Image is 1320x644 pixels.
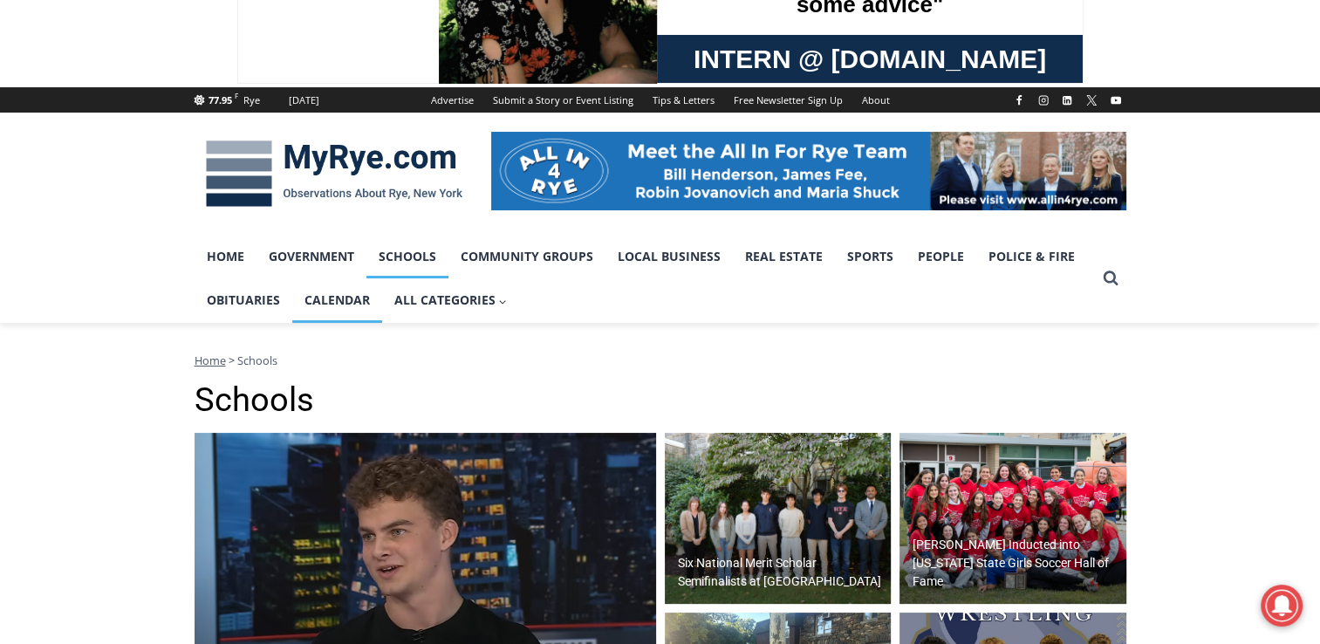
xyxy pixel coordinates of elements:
div: "We would have speakers with experience in local journalism speak to us about their experiences a... [441,1,824,169]
span: > [229,353,235,368]
a: Intern @ [DOMAIN_NAME] [420,169,845,217]
div: unique DIY crafts [182,51,243,143]
a: Schools [366,235,448,278]
a: Government [256,235,366,278]
a: Police & Fire [976,235,1087,278]
button: View Search Form [1095,263,1126,294]
button: Child menu of All Categories [382,278,520,322]
a: Facebook [1009,90,1029,111]
a: [PERSON_NAME] Inducted into [US_STATE] State Girls Soccer Hall of Fame [899,433,1126,604]
div: / [195,147,199,165]
div: Rye [243,92,260,108]
img: MyRye.com [195,128,474,219]
nav: Breadcrumbs [195,352,1126,369]
h2: [PERSON_NAME] Inducted into [US_STATE] State Girls Soccer Hall of Fame [913,536,1122,591]
img: All in for Rye [491,132,1126,210]
a: Real Estate [733,235,835,278]
h1: Schools [195,380,1126,421]
a: Home [195,235,256,278]
div: 6 [203,147,211,165]
a: Tips & Letters [643,87,724,113]
nav: Primary Navigation [195,235,1095,323]
span: Schools [237,353,277,368]
a: Linkedin [1057,90,1077,111]
span: F [235,91,238,100]
a: Submit a Story or Event Listing [483,87,643,113]
span: Intern @ [DOMAIN_NAME] [456,174,809,213]
nav: Secondary Navigation [421,87,899,113]
a: [PERSON_NAME] Read Sanctuary Fall Fest: [DATE] [1,174,252,217]
a: X [1081,90,1102,111]
img: (PHOTO: The 2025 Rye Girls Soccer Team surrounding Head Coach Rich Savage after his induction int... [899,433,1126,604]
div: [DATE] [289,92,319,108]
a: Calendar [292,278,382,322]
span: 77.95 [209,93,232,106]
a: Community Groups [448,235,605,278]
a: Free Newsletter Sign Up [724,87,852,113]
a: Local Business [605,235,733,278]
a: Home [195,353,226,368]
a: Six National Merit Scholar Semifinalists at [GEOGRAPHIC_DATA] [665,433,892,604]
h4: [PERSON_NAME] Read Sanctuary Fall Fest: [DATE] [14,175,223,216]
a: Obituaries [195,278,292,322]
a: People [906,235,976,278]
a: Instagram [1033,90,1054,111]
a: YouTube [1105,90,1126,111]
div: 5 [182,147,190,165]
img: (PHOTO: Rye High School Principal Andrew Hara and Rye City School District Superintendent Dr. Tri... [665,433,892,604]
h2: Six National Merit Scholar Semifinalists at [GEOGRAPHIC_DATA] [678,554,887,591]
a: About [852,87,899,113]
a: Sports [835,235,906,278]
a: Advertise [421,87,483,113]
